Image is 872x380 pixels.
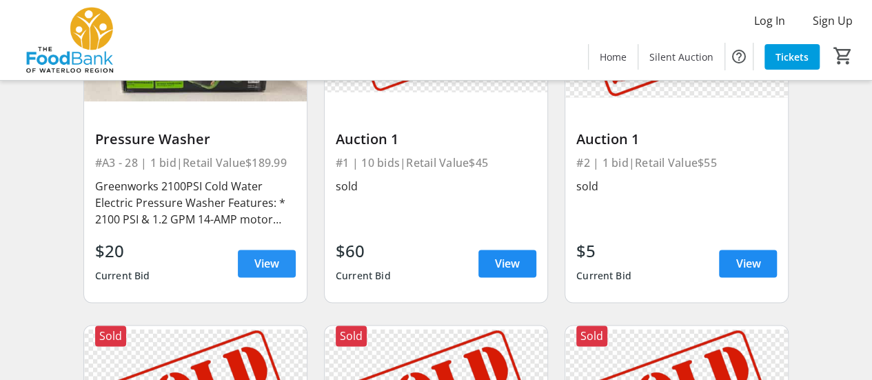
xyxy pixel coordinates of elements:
a: Home [589,44,638,70]
button: Log In [743,10,796,32]
div: Auction 1 [336,131,536,148]
div: $5 [576,239,631,263]
div: Auction 1 [576,131,777,148]
span: Home [600,50,627,64]
button: Sign Up [802,10,864,32]
span: View [254,255,279,272]
div: Current Bid [576,263,631,288]
span: View [736,255,760,272]
div: Current Bid [336,263,391,288]
a: View [719,250,777,277]
span: Tickets [775,50,809,64]
div: Greenworks 2100PSI Cold Water Electric Pressure Washer Features: * 2100 PSI & 1.2 GPM 14-AMP moto... [95,178,296,228]
span: View [495,255,520,272]
a: View [478,250,536,277]
div: Sold [336,326,367,346]
a: View [238,250,296,277]
div: Current Bid [95,263,150,288]
div: sold [336,178,536,194]
button: Help [725,43,753,70]
span: Log In [754,12,785,29]
div: $20 [95,239,150,263]
button: Cart [831,43,855,68]
div: #1 | 10 bids | Retail Value $45 [336,153,536,172]
div: #A3 - 28 | 1 bid | Retail Value $189.99 [95,153,296,172]
div: $60 [336,239,391,263]
div: #2 | 1 bid | Retail Value $55 [576,153,777,172]
span: Silent Auction [649,50,713,64]
div: Sold [95,326,126,346]
a: Silent Auction [638,44,724,70]
div: sold [576,178,777,194]
div: Pressure Washer [95,131,296,148]
img: The Food Bank of Waterloo Region's Logo [8,6,131,74]
a: Tickets [764,44,820,70]
div: Sold [576,326,607,346]
span: Sign Up [813,12,853,29]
